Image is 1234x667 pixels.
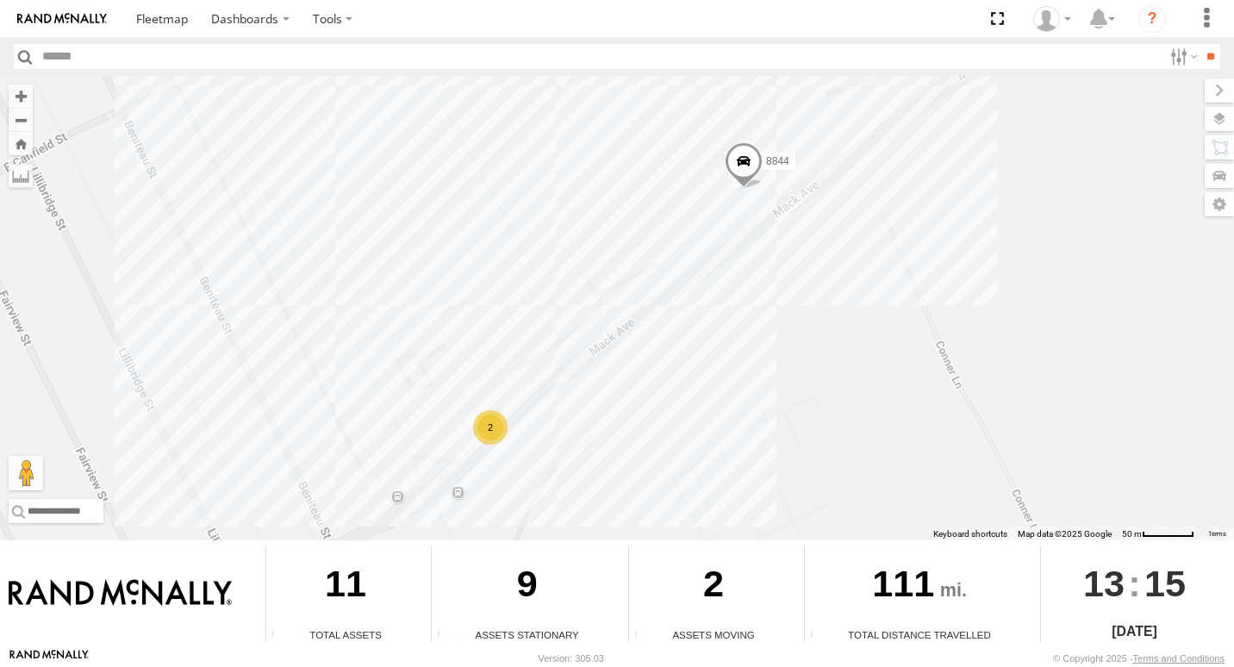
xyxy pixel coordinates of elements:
div: Valeo Dash [1027,6,1077,32]
div: 11 [266,546,425,627]
span: 50 m [1122,529,1142,539]
a: Terms [1208,530,1226,537]
button: Keyboard shortcuts [933,528,1007,540]
div: Total number of assets current in transit. [629,629,655,642]
div: Total distance travelled by all assets within specified date range and applied filters [805,629,831,642]
img: rand-logo.svg [17,13,107,25]
div: Version: 305.03 [539,653,604,664]
label: Search Filter Options [1163,44,1200,69]
div: 111 [805,546,1034,627]
a: Visit our Website [9,650,89,667]
div: Total number of Enabled Assets [266,629,292,642]
div: : [1041,546,1228,620]
span: 15 [1144,546,1186,620]
label: Measure [9,164,33,188]
span: Map data ©2025 Google [1018,529,1112,539]
button: Zoom in [9,84,33,108]
i: ? [1138,5,1166,33]
a: Terms and Conditions [1133,653,1225,664]
div: Total Distance Travelled [805,627,1034,642]
div: 9 [432,546,622,627]
button: Zoom out [9,108,33,132]
div: Assets Stationary [432,627,622,642]
span: 13 [1083,546,1125,620]
button: Map Scale: 50 m per 57 pixels [1117,528,1200,540]
button: Zoom Home [9,132,33,155]
div: Total Assets [266,627,425,642]
div: 2 [473,410,508,445]
label: Map Settings [1205,192,1234,216]
span: 8844 [766,155,789,167]
div: [DATE] [1041,621,1228,642]
div: Assets Moving [629,627,798,642]
div: Total number of assets current stationary. [432,629,458,642]
div: © Copyright 2025 - [1053,653,1225,664]
img: Rand McNally [9,579,232,608]
div: 2 [629,546,798,627]
button: Drag Pegman onto the map to open Street View [9,456,43,490]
